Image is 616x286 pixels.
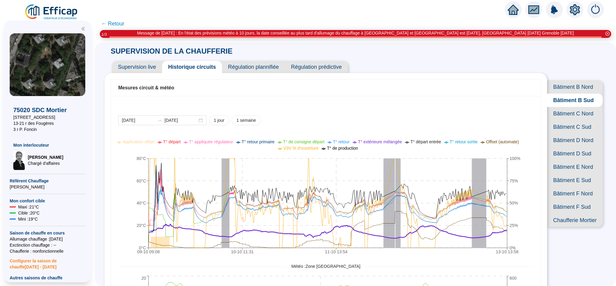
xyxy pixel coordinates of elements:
span: double-left [81,27,85,31]
span: T° départ [163,139,181,144]
tspan: 10-10 11:31 [231,249,254,254]
span: Bâtiment B Sud [547,94,603,107]
span: to [157,118,162,123]
i: 1 / 3 [101,32,107,37]
span: Bâtiment B Nord [547,80,603,94]
span: T° retour sortie [450,139,478,144]
tspan: 100% [510,156,520,161]
span: Allumage chauffage : [DATE] [10,236,85,242]
tspan: 600 [510,276,517,281]
tspan: 09-10 09:08 [137,249,160,254]
tspan: 0% [510,245,516,250]
input: Date de fin [165,117,197,124]
span: Saison de chauffe en cours [10,230,85,236]
img: Chargé d'affaires [13,151,25,170]
tspan: 40°C [137,201,146,206]
span: Chaufferie : non fonctionnelle [10,248,85,254]
span: setting [569,4,580,15]
button: 1 jour [209,115,229,125]
span: Historique circuits [162,61,222,73]
span: 75020 SDC Mortier [13,106,82,114]
tspan: 0°C [139,245,146,250]
span: Météo : Zone [GEOGRAPHIC_DATA] [287,263,365,270]
span: Bâtiment C Nord [547,107,603,120]
div: Mesures circuit & météo [118,84,533,91]
div: Message de [DATE] : En l'état des prévisions météo à 10 jours, la date conseillée au plus tard d'... [137,30,574,36]
span: [PERSON_NAME] [10,184,85,190]
span: Application offset [122,139,155,144]
tspan: 75% [510,178,518,183]
span: Offset (automate) [486,139,519,144]
span: 1 jour [214,117,224,124]
span: Bâtiment E Nord [547,160,603,174]
span: Référent Chauffage [10,178,85,184]
img: alerts [546,1,563,18]
span: Bâtiment C Sud [547,120,603,134]
span: ← Retour [101,19,124,28]
span: Bâtiment E Sud [547,174,603,187]
span: Autres saisons de chauffe [10,275,85,281]
tspan: 80°C [137,156,146,161]
tspan: 20 [141,276,146,281]
span: T° départ entrée [410,139,441,144]
span: T° retour [333,139,350,144]
span: close-circle [605,32,610,36]
span: Maxi : 21 °C [18,204,39,210]
span: Supervision live [112,61,162,73]
span: Bâtiment D Nord [547,134,603,147]
span: T° retour primaire [242,139,275,144]
span: Chaufferie Mortier [547,214,603,227]
button: 1 semaine [232,115,261,125]
span: Cible : 20 °C [18,210,40,216]
span: 3 r P. Foncin [13,126,82,132]
span: fund [528,4,539,15]
span: 13-21 r des Fougères [13,120,82,126]
span: V3V % d'ouverture [283,146,318,151]
span: Régulation prédictive [285,61,348,73]
span: 1 semaine [236,117,256,124]
span: Bâtiment F Sud [547,200,603,214]
input: Date de début [122,117,155,124]
tspan: 60°C [137,178,146,183]
span: Bâtiment D Sud [547,147,603,160]
span: Configurer la saison de chauffe [DATE] - [DATE] [10,254,85,270]
span: T° appliquée régulateur [189,139,233,144]
span: [STREET_ADDRESS] [13,114,82,120]
span: Mini : 19 °C [18,216,38,222]
tspan: 13-10 13:58 [496,249,519,254]
img: efficap energie logo [24,4,79,21]
tspan: 50% [510,201,518,206]
tspan: 25% [510,223,518,228]
span: Bâtiment F Nord [547,187,603,200]
span: T° extérieure mélangée [358,139,402,144]
span: T° de production [327,146,358,151]
span: Mon interlocuteur [13,142,82,148]
span: [PERSON_NAME] [28,154,63,160]
span: home [508,4,519,15]
span: Exctinction chauffage : -- [10,242,85,248]
span: swap-right [157,118,162,123]
span: SUPERVISION DE LA CHAUFFERIE [105,47,239,55]
span: Mon confort cible [10,198,85,204]
span: Chargé d'affaires [28,160,63,166]
img: alerts [587,1,604,18]
span: Régulation plannifiée [222,61,285,73]
tspan: 11-10 13:54 [325,249,347,254]
span: T° de consigne départ [283,139,324,144]
tspan: 20°C [137,223,146,228]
